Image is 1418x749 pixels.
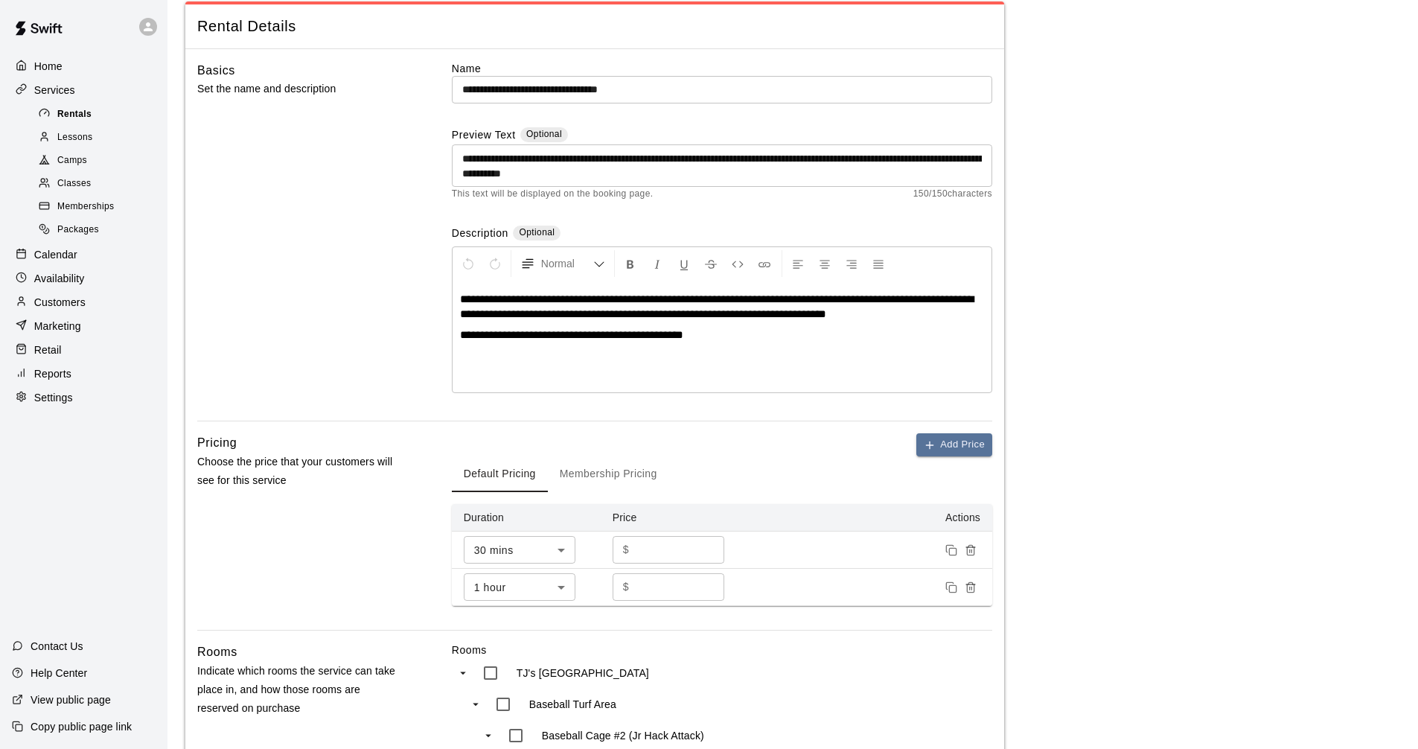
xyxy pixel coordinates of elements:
span: Packages [57,223,99,238]
p: $ [623,542,629,558]
button: Add Price [916,433,992,456]
p: Baseball Turf Area [529,697,616,712]
a: Marketing [12,315,156,337]
button: Format Strikethrough [698,250,724,277]
p: Copy public page link [31,719,132,734]
a: Packages [36,219,167,242]
button: Default Pricing [452,456,548,492]
a: Home [12,55,156,77]
button: Center Align [812,250,837,277]
div: Lessons [36,127,162,148]
p: View public page [31,692,111,707]
p: Help Center [31,666,87,681]
div: Memberships [36,197,162,217]
p: Retail [34,342,62,357]
span: This text will be displayed on the booking page. [452,187,654,202]
a: Memberships [36,196,167,219]
label: Preview Text [452,127,516,144]
p: Set the name and description [197,80,404,98]
button: Left Align [785,250,811,277]
a: Retail [12,339,156,361]
span: Optional [526,129,562,139]
div: Rentals [36,104,162,125]
span: Normal [541,256,593,271]
button: Remove price [961,578,980,597]
a: Settings [12,386,156,409]
p: Settings [34,390,73,405]
span: Classes [57,176,91,191]
a: Rentals [36,103,167,126]
button: Insert Link [752,250,777,277]
p: $ [623,579,629,595]
button: Format Underline [671,250,697,277]
a: Calendar [12,243,156,266]
a: Availability [12,267,156,290]
p: Customers [34,295,86,310]
button: Format Bold [618,250,643,277]
div: 1 hour [464,573,575,601]
a: Classes [36,173,167,196]
span: Rentals [57,107,92,122]
span: Memberships [57,200,114,214]
label: Rooms [452,643,992,657]
div: Classes [36,173,162,194]
p: Baseball Cage #2 (Jr Hack Attack) [542,728,704,743]
button: Redo [482,250,508,277]
div: 30 mins [464,536,575,564]
p: TJ's [GEOGRAPHIC_DATA] [517,666,649,681]
span: Lessons [57,130,93,145]
h6: Basics [197,61,235,80]
p: Contact Us [31,639,83,654]
button: Membership Pricing [548,456,669,492]
div: Camps [36,150,162,171]
a: Lessons [36,126,167,149]
p: Marketing [34,319,81,334]
span: Camps [57,153,87,168]
span: Rental Details [197,16,992,36]
p: Calendar [34,247,77,262]
button: Remove price [961,541,980,560]
button: Duplicate price [942,578,961,597]
h6: Rooms [197,643,237,662]
p: Choose the price that your customers will see for this service [197,453,404,490]
a: Reports [12,363,156,385]
button: Justify Align [866,250,891,277]
button: Formatting Options [514,250,611,277]
label: Description [452,226,508,243]
p: Indicate which rooms the service can take place in, and how those rooms are reserved on purchase [197,662,404,718]
p: Reports [34,366,71,381]
button: Format Italics [645,250,670,277]
button: Insert Code [725,250,750,277]
label: Name [452,61,992,76]
div: Packages [36,220,162,240]
p: Home [34,59,63,74]
th: Price [601,504,750,532]
span: 150 / 150 characters [913,187,992,202]
span: Optional [519,227,555,238]
th: Actions [750,504,992,532]
button: Right Align [839,250,864,277]
a: Services [12,79,156,101]
th: Duration [452,504,601,532]
p: Services [34,83,75,98]
button: Undo [456,250,481,277]
h6: Pricing [197,433,237,453]
a: Camps [36,150,167,173]
button: Duplicate price [942,541,961,560]
p: Availability [34,271,85,286]
a: Customers [12,291,156,313]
